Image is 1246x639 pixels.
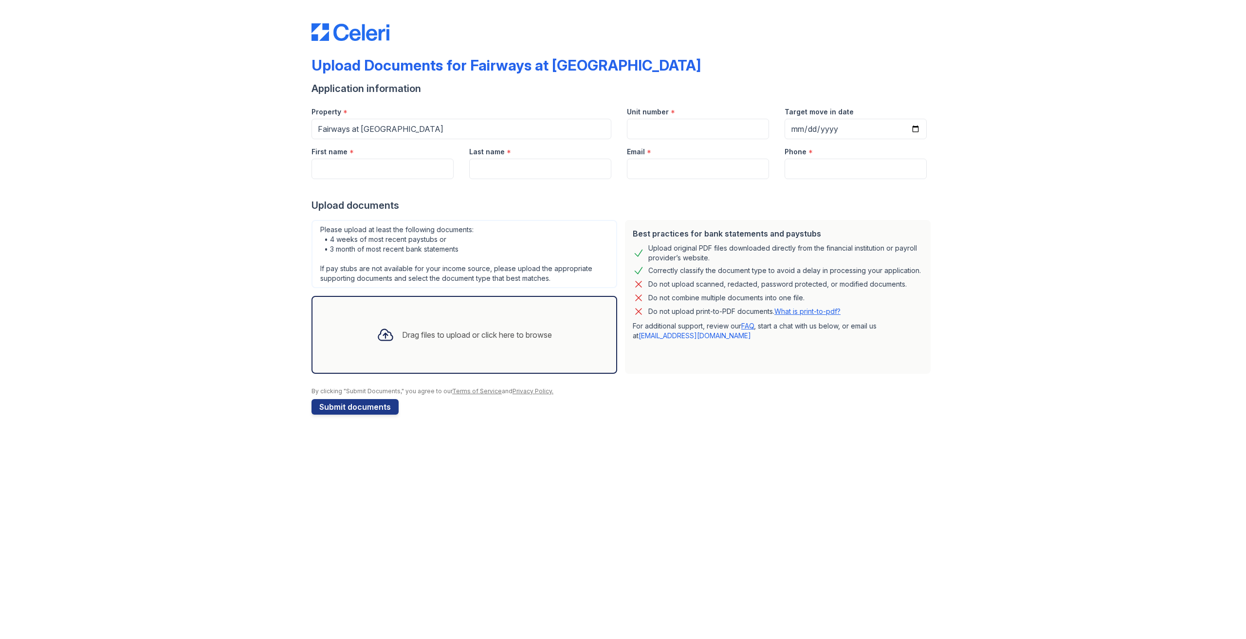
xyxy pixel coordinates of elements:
div: Do not combine multiple documents into one file. [648,292,805,304]
div: Correctly classify the document type to avoid a delay in processing your application. [648,265,921,276]
a: Terms of Service [452,387,502,395]
label: Property [311,107,341,117]
label: Email [627,147,645,157]
div: Application information [311,82,934,95]
div: Drag files to upload or click here to browse [402,329,552,341]
button: Submit documents [311,399,399,415]
a: FAQ [741,322,754,330]
div: Best practices for bank statements and paystubs [633,228,923,239]
label: Last name [469,147,505,157]
label: Target move in date [785,107,854,117]
img: CE_Logo_Blue-a8612792a0a2168367f1c8372b55b34899dd931a85d93a1a3d3e32e68fde9ad4.png [311,23,389,41]
div: Please upload at least the following documents: • 4 weeks of most recent paystubs or • 3 month of... [311,220,617,288]
label: Unit number [627,107,669,117]
a: [EMAIL_ADDRESS][DOMAIN_NAME] [639,331,751,340]
div: Upload Documents for Fairways at [GEOGRAPHIC_DATA] [311,56,701,74]
div: Do not upload scanned, redacted, password protected, or modified documents. [648,278,907,290]
p: Do not upload print-to-PDF documents. [648,307,841,316]
div: Upload documents [311,199,934,212]
label: Phone [785,147,806,157]
p: For additional support, review our , start a chat with us below, or email us at [633,321,923,341]
a: What is print-to-pdf? [774,307,841,315]
div: By clicking "Submit Documents," you agree to our and [311,387,934,395]
a: Privacy Policy. [513,387,553,395]
label: First name [311,147,348,157]
div: Upload original PDF files downloaded directly from the financial institution or payroll provider’... [648,243,923,263]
